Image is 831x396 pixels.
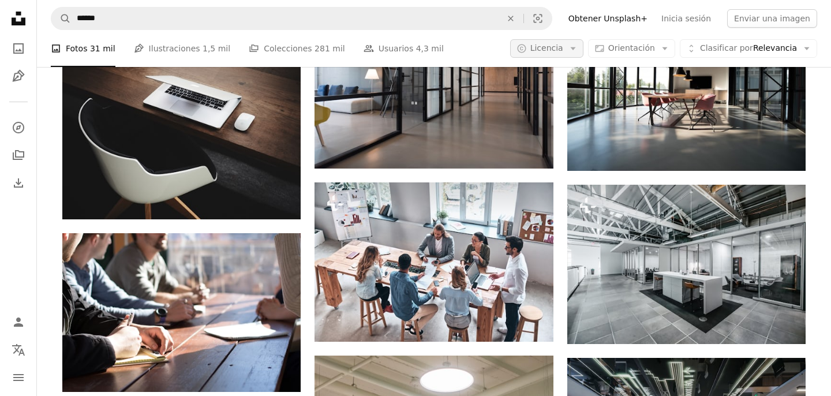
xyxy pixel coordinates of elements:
span: Licencia [530,43,563,53]
span: 4,3 mil [416,42,444,55]
a: Inicio — Unsplash [7,7,30,32]
a: Colecciones 281 mil [249,30,345,67]
button: Idioma [7,338,30,361]
a: Obtener Unsplash+ [562,9,654,28]
button: Menú [7,366,30,389]
a: Inicia sesión [654,9,718,28]
a: Usuarios 4,3 mil [364,30,444,67]
img: Un gran espacio de oficina [567,185,806,343]
form: Encuentra imágenes en todo el sitio [51,7,552,30]
button: Licencia [510,39,583,58]
a: Ilustraciones [7,65,30,88]
a: Fotos [7,37,30,60]
button: Búsqueda visual [524,8,552,29]
a: personas sentadas en una silla frente a la mesa mientras sostienen bolígrafos durante el día [62,307,301,317]
a: Ilustraciones 1,5 mil [134,30,231,67]
a: Iniciar sesión / Registrarse [7,311,30,334]
img: Apple MacBook junto al ratón del ordenador sobre la mesa [62,60,301,219]
a: Apple MacBook junto al ratón del ordenador sobre la mesa [62,134,301,144]
a: Vista superior de los jóvenes modernos discuten negocios mientras trabajan en la oficina [315,257,553,267]
a: Colecciones [7,144,30,167]
span: Orientación [608,43,655,53]
a: pasillo entre puertas de paneles de vidrio [315,83,553,94]
img: personas sentadas en una silla frente a la mesa mientras sostienen bolígrafos durante el día [62,233,301,392]
img: pasillo entre puertas de paneles de vidrio [315,9,553,169]
button: Enviar una imagen [727,9,817,28]
span: Relevancia [700,43,797,54]
span: 1,5 mil [203,42,230,55]
button: Orientación [588,39,675,58]
img: Vista superior de los jóvenes modernos discuten negocios mientras trabajan en la oficina [315,182,553,342]
a: Explorar [7,116,30,139]
button: Buscar en Unsplash [51,8,71,29]
a: Historial de descargas [7,171,30,195]
a: Un gran espacio de oficina [567,259,806,269]
img: Foto de la mesa de comedor y las sillas dentro de la habitación [567,12,806,171]
a: Foto de la mesa de comedor y las sillas dentro de la habitación [567,86,806,96]
button: Borrar [498,8,523,29]
span: 281 mil [315,42,345,55]
button: Clasificar porRelevancia [680,39,817,58]
span: Clasificar por [700,43,753,53]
